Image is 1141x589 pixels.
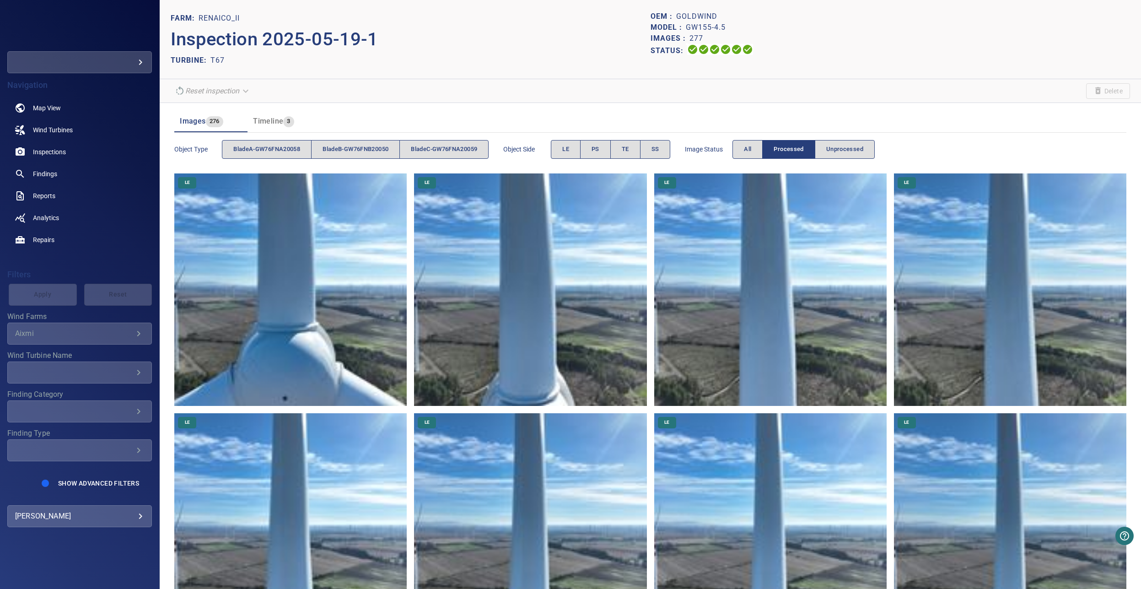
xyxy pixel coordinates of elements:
span: 3 [283,116,294,127]
span: LE [659,179,675,186]
button: Show Advanced Filters [53,476,145,491]
button: bladeA-GW76FNA20058 [222,140,312,159]
span: Images [180,117,205,125]
a: map noActive [7,97,152,119]
span: LE [179,419,195,426]
span: PS [592,144,599,155]
a: findings noActive [7,163,152,185]
svg: Uploading 100% [687,44,698,55]
p: Inspection 2025-05-19-1 [171,26,650,53]
img: goldwind-logo [56,23,103,32]
label: Wind Turbine Name [7,352,152,359]
p: FARM: [171,13,199,24]
span: bladeB-GW76FNB20050 [323,144,388,155]
h4: Navigation [7,81,152,90]
span: LE [899,179,915,186]
div: goldwind [7,51,152,73]
div: Reset inspection [171,83,254,99]
div: Wind Farms [7,323,152,345]
span: Analytics [33,213,59,222]
button: bladeB-GW76FNB20050 [311,140,400,159]
span: Object type [174,145,222,154]
span: SS [651,144,659,155]
div: [PERSON_NAME] [15,509,144,524]
span: LE [179,179,195,186]
p: Model : [651,22,686,33]
span: Image Status [685,145,732,154]
button: PS [580,140,611,159]
span: Repairs [33,235,54,244]
span: bladeA-GW76FNA20058 [233,144,300,155]
span: Processed [774,144,803,155]
span: Inspections [33,147,66,157]
p: GW155-4.5 [686,22,726,33]
div: objectType [222,140,489,159]
span: TE [622,144,629,155]
a: analytics noActive [7,207,152,229]
div: imageStatus [732,140,875,159]
div: Unable to reset the inspection due to its current status [171,83,254,99]
span: Object Side [503,145,551,154]
button: bladeC-GW76FNA20059 [399,140,489,159]
span: LE [419,179,435,186]
svg: Data Formatted 100% [698,44,709,55]
p: OEM : [651,11,676,22]
span: Show Advanced Filters [58,480,139,487]
div: Aixmi [15,329,133,338]
a: repairs noActive [7,229,152,251]
button: Processed [762,140,815,159]
em: Reset inspection [185,86,239,95]
button: TE [610,140,640,159]
span: LE [419,419,435,426]
svg: Selecting 100% [709,44,720,55]
span: Map View [33,103,61,113]
span: Reports [33,191,55,200]
div: Wind Turbine Name [7,362,152,384]
svg: Classification 100% [742,44,753,55]
div: Finding Type [7,439,152,461]
span: Findings [33,169,57,178]
svg: Matching 100% [731,44,742,55]
div: objectSide [551,140,670,159]
label: Finding Type [7,430,152,437]
div: Finding Category [7,400,152,422]
span: LE [659,419,675,426]
h4: Filters [7,270,152,279]
a: inspections noActive [7,141,152,163]
span: bladeC-GW76FNA20059 [411,144,477,155]
p: T67 [210,55,225,66]
span: Timeline [253,117,283,125]
span: Unable to delete the inspection due to its current status [1086,83,1130,99]
a: reports noActive [7,185,152,207]
span: 276 [206,116,223,127]
button: All [732,140,763,159]
button: LE [551,140,581,159]
button: SS [640,140,671,159]
p: Renaico_II [199,13,240,24]
span: LE [562,144,569,155]
span: LE [899,419,915,426]
span: All [744,144,751,155]
p: 277 [689,33,703,44]
p: Images : [651,33,689,44]
a: windturbines noActive [7,119,152,141]
p: Goldwind [676,11,717,22]
button: Unprocessed [815,140,875,159]
span: Wind Turbines [33,125,73,135]
label: Finding Category [7,391,152,398]
span: Unprocessed [826,144,863,155]
label: Wind Farms [7,313,152,320]
p: Status: [651,44,687,57]
p: TURBINE: [171,55,210,66]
